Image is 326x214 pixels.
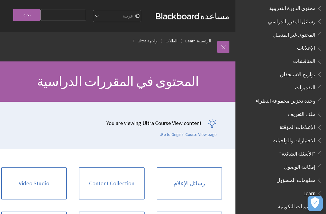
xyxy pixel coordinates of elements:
[279,149,315,157] span: "الأسئلة الشائعة"
[273,30,315,38] span: المحتوى غير المتصل
[288,109,315,117] span: ملف التعريف
[197,37,211,45] a: الرئيسية
[1,167,67,199] a: Video Studio
[156,11,229,21] a: مساعدةBlackboard
[165,37,177,45] a: الطلاب
[156,13,200,19] strong: Blackboard
[284,162,315,170] span: إمكانية الوصول
[157,167,222,199] a: رسائل الإعلام
[280,122,315,130] span: الإعلامات المؤقتة
[185,37,196,45] a: Learn
[308,196,323,211] button: فتح التفضيلات
[280,69,315,77] span: تواريخ الاستحقاق
[79,167,144,199] a: Content Collection
[269,3,315,12] span: محتوى الدورة التدريبية
[256,96,315,104] span: وحدة تخزين مجموعة النظراء
[273,135,315,143] span: الاختبارات والواجبات
[268,16,315,25] span: رسائل المقرر الدراسي
[278,201,315,209] span: التقييمات التكوينية
[295,83,315,91] span: التقديرات
[303,188,315,196] span: Learn
[6,119,217,127] p: You are viewing Ultra Course View content
[276,175,315,183] span: معلومات المسؤول
[160,132,217,137] a: Go to Original Course View page.
[13,9,40,21] input: بحث
[297,43,315,51] span: الإعلانات
[93,10,141,22] select: Site Language Selector
[293,56,315,64] span: المناقشات
[138,37,158,45] a: واجهة Ultra
[37,73,199,90] span: المحتوى في المقررات الدراسية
